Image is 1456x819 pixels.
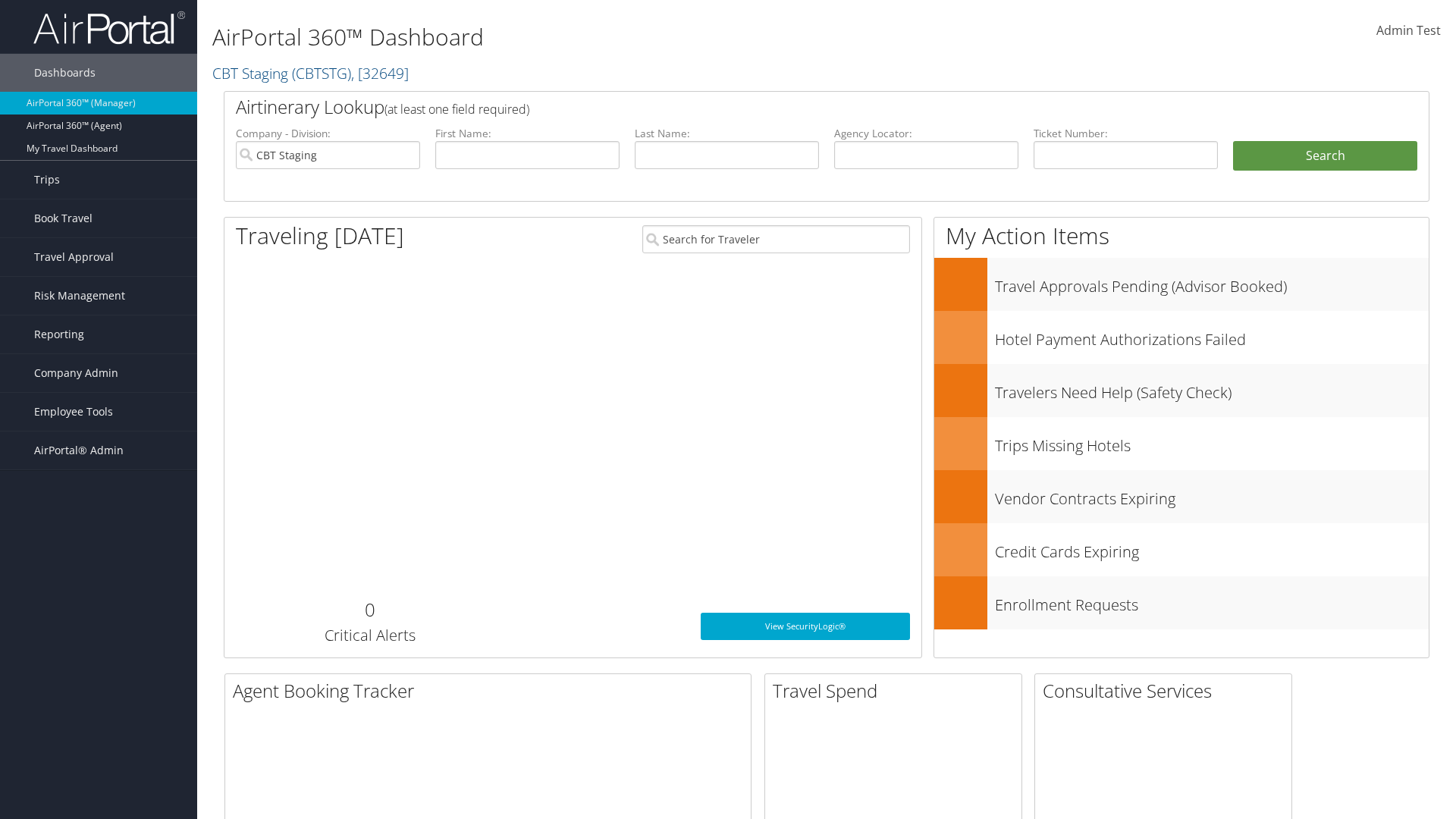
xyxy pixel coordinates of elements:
span: (at least one field required) [384,101,529,118]
h2: Agent Booking Tracker [233,678,751,704]
a: Trips Missing Hotels [934,417,1429,470]
a: CBT Staging [212,63,409,83]
label: Last Name: [635,126,819,141]
span: Admin Test [1376,22,1441,39]
h2: 0 [236,597,504,623]
span: Company Admin [34,354,118,392]
button: Search [1233,141,1417,171]
h3: Vendor Contracts Expiring [995,481,1429,510]
h3: Credit Cards Expiring [995,534,1429,563]
h3: Hotel Payment Authorizations Failed [995,322,1429,350]
label: Agency Locator: [834,126,1018,141]
img: airportal-logo.png [33,10,185,45]
label: First Name: [435,126,620,141]
h2: Airtinerary Lookup [236,94,1317,120]
a: Hotel Payment Authorizations Failed [934,311,1429,364]
span: Trips [34,161,60,199]
a: Travelers Need Help (Safety Check) [934,364,1429,417]
span: Reporting [34,315,84,353]
label: Company - Division: [236,126,420,141]
span: Book Travel [34,199,93,237]
span: , [ 32649 ] [351,63,409,83]
h3: Travelers Need Help (Safety Check) [995,375,1429,403]
h1: My Action Items [934,220,1429,252]
span: Travel Approval [34,238,114,276]
label: Ticket Number: [1034,126,1218,141]
a: Enrollment Requests [934,576,1429,629]
h1: AirPortal 360™ Dashboard [212,21,1031,53]
a: Vendor Contracts Expiring [934,470,1429,523]
a: Credit Cards Expiring [934,523,1429,576]
h1: Traveling [DATE] [236,220,404,252]
span: Dashboards [34,54,96,92]
span: AirPortal® Admin [34,431,124,469]
h3: Travel Approvals Pending (Advisor Booked) [995,268,1429,297]
a: Admin Test [1376,8,1441,55]
h2: Consultative Services [1043,678,1291,704]
a: View SecurityLogic® [701,613,910,640]
span: ( CBTSTG ) [292,63,351,83]
a: Travel Approvals Pending (Advisor Booked) [934,258,1429,311]
h3: Trips Missing Hotels [995,428,1429,457]
h3: Critical Alerts [236,625,504,646]
span: Employee Tools [34,393,113,431]
input: Search for Traveler [642,225,910,253]
span: Risk Management [34,277,125,315]
h3: Enrollment Requests [995,587,1429,616]
h2: Travel Spend [773,678,1021,704]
